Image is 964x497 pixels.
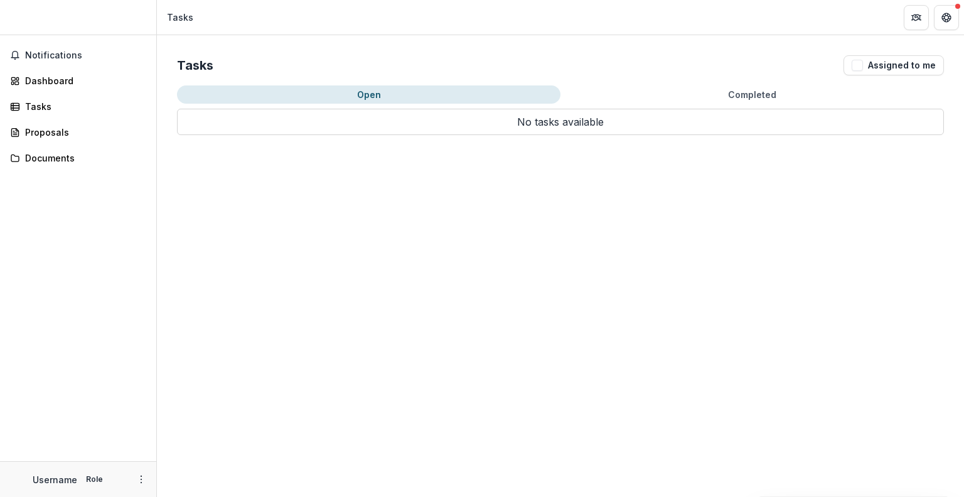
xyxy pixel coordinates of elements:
p: No tasks available [177,109,944,135]
div: Documents [25,151,141,165]
div: Tasks [25,100,141,113]
a: Tasks [5,96,151,117]
a: Dashboard [5,70,151,91]
button: Completed [560,85,944,104]
button: Notifications [5,45,151,65]
nav: breadcrumb [162,8,198,26]
button: Assigned to me [843,55,944,75]
span: Notifications [25,50,146,61]
p: Username [33,473,77,486]
button: Partners [904,5,929,30]
button: Get Help [934,5,959,30]
a: Documents [5,148,151,168]
h2: Tasks [177,58,213,73]
button: Open [177,85,560,104]
button: More [134,472,149,487]
div: Dashboard [25,74,141,87]
p: Role [82,474,107,485]
a: Proposals [5,122,151,143]
div: Proposals [25,126,141,139]
div: Tasks [167,11,193,24]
